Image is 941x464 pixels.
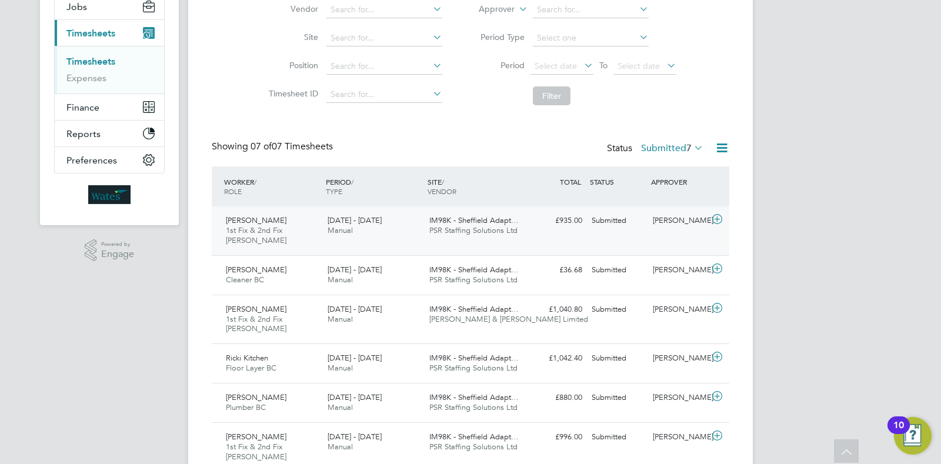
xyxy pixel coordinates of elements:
span: Manual [328,442,353,452]
div: £1,040.80 [526,300,587,319]
div: 10 [893,425,904,440]
span: [DATE] - [DATE] [328,304,382,314]
span: Select date [618,61,660,71]
div: SITE [425,171,526,202]
span: [PERSON_NAME] [226,265,286,275]
div: £1,042.40 [526,349,587,368]
div: [PERSON_NAME] [648,261,709,280]
label: Period [472,60,525,71]
div: STATUS [587,171,648,192]
span: To [596,58,611,73]
span: PSR Staffing Solutions Ltd [429,275,518,285]
span: / [254,177,256,186]
span: Ricki Kitchen [226,353,268,363]
span: Manual [328,314,353,324]
span: 7 [686,142,692,154]
span: [PERSON_NAME] [226,304,286,314]
span: Finance [66,102,99,113]
span: [PERSON_NAME] [226,432,286,442]
span: TOTAL [560,177,581,186]
span: IM98K - Sheffield Adapt… [429,215,519,225]
span: Powered by [101,239,134,249]
div: APPROVER [648,171,709,192]
button: Preferences [55,147,164,173]
label: Approver [462,4,515,15]
span: VENDOR [428,186,456,196]
span: [PERSON_NAME] [226,392,286,402]
span: Reports [66,128,101,139]
button: Finance [55,94,164,120]
span: IM98K - Sheffield Adapt… [429,353,519,363]
input: Search for... [326,2,442,18]
span: Manual [328,225,353,235]
span: IM98K - Sheffield Adapt… [429,392,519,402]
span: IM98K - Sheffield Adapt… [429,432,519,442]
div: £36.68 [526,261,587,280]
span: 07 Timesheets [251,141,333,152]
div: Submitted [587,211,648,231]
div: [PERSON_NAME] [648,211,709,231]
div: Submitted [587,349,648,368]
span: PSR Staffing Solutions Ltd [429,402,518,412]
span: PSR Staffing Solutions Ltd [429,442,518,452]
input: Search for... [326,86,442,103]
label: Vendor [265,4,318,14]
div: Submitted [587,428,648,447]
span: Manual [328,363,353,373]
label: Position [265,60,318,71]
div: Showing [212,141,335,153]
div: [PERSON_NAME] [648,349,709,368]
div: [PERSON_NAME] [648,428,709,447]
span: Jobs [66,1,87,12]
button: Reports [55,121,164,146]
button: Timesheets [55,20,164,46]
input: Search for... [326,30,442,46]
span: TYPE [326,186,342,196]
span: ROLE [224,186,242,196]
span: Preferences [66,155,117,166]
div: £880.00 [526,388,587,408]
button: Open Resource Center, 10 new notifications [894,417,932,455]
div: Submitted [587,261,648,280]
span: / [351,177,353,186]
a: Expenses [66,72,106,84]
div: Status [607,141,706,157]
span: [DATE] - [DATE] [328,265,382,275]
div: Submitted [587,388,648,408]
span: IM98K - Sheffield Adapt… [429,265,519,275]
span: Manual [328,402,353,412]
div: PERIOD [323,171,425,202]
span: 1st Fix & 2nd Fix [PERSON_NAME] [226,225,286,245]
input: Select one [533,30,649,46]
label: Period Type [472,32,525,42]
span: Cleaner BC [226,275,264,285]
div: [PERSON_NAME] [648,388,709,408]
div: Submitted [587,300,648,319]
span: PSR Staffing Solutions Ltd [429,363,518,373]
div: [PERSON_NAME] [648,300,709,319]
input: Search for... [533,2,649,18]
span: IM98K - Sheffield Adapt… [429,304,519,314]
span: 1st Fix & 2nd Fix [PERSON_NAME] [226,442,286,462]
div: Timesheets [55,46,164,94]
a: Timesheets [66,56,115,67]
span: 1st Fix & 2nd Fix [PERSON_NAME] [226,314,286,334]
a: Powered byEngage [85,239,135,262]
span: Engage [101,249,134,259]
span: Timesheets [66,28,115,39]
span: Plumber BC [226,402,266,412]
span: Manual [328,275,353,285]
div: WORKER [221,171,323,202]
label: Site [265,32,318,42]
span: 07 of [251,141,272,152]
span: [DATE] - [DATE] [328,432,382,442]
img: wates-logo-retina.png [88,185,131,204]
span: [PERSON_NAME] & [PERSON_NAME] Limited [429,314,588,324]
label: Timesheet ID [265,88,318,99]
div: £996.00 [526,428,587,447]
span: [DATE] - [DATE] [328,215,382,225]
span: Floor Layer BC [226,363,276,373]
a: Go to home page [54,185,165,204]
div: £935.00 [526,211,587,231]
label: Submitted [641,142,703,154]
